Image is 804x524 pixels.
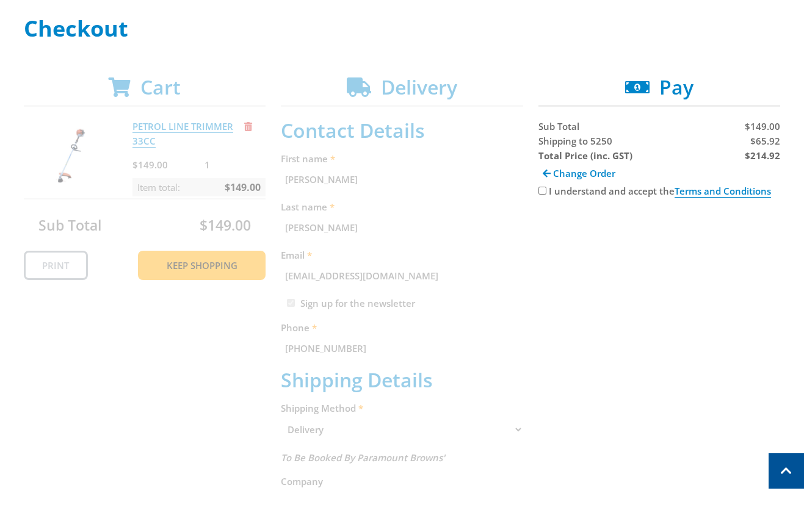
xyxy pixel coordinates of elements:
[553,167,615,179] span: Change Order
[538,120,579,132] span: Sub Total
[538,187,546,195] input: Please accept the terms and conditions.
[549,185,771,197] label: I understand and accept the
[750,135,780,147] span: $65.92
[538,149,632,162] strong: Total Price (inc. GST)
[675,185,771,198] a: Terms and Conditions
[538,163,620,184] a: Change Order
[659,74,694,100] span: Pay
[24,16,781,41] h1: Checkout
[745,120,780,132] span: $149.00
[745,149,780,162] strong: $214.92
[538,135,612,147] span: Shipping to 5250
